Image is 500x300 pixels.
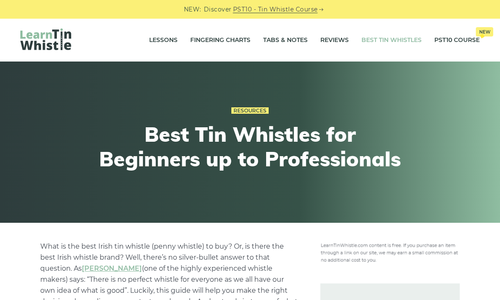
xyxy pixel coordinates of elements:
img: LearnTinWhistle.com [20,28,71,50]
a: Reviews [320,30,349,51]
a: Lessons [149,30,178,51]
a: Fingering Charts [190,30,250,51]
img: disclosure [320,241,460,263]
h1: Best Tin Whistles for Beginners up to Professionals [94,122,406,171]
a: Best Tin Whistles [361,30,422,51]
a: Tabs & Notes [263,30,308,51]
a: Resources [231,107,269,114]
a: undefined (opens in a new tab) [82,264,142,272]
span: New [476,27,493,36]
a: PST10 CourseNew [434,30,480,51]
